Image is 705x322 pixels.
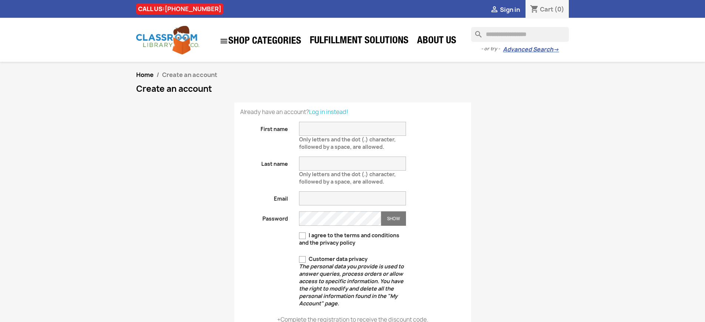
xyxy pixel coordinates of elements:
a:  Sign in [490,6,520,14]
p: Already have an account? [240,108,465,116]
span: Sign in [500,6,520,14]
a: Fulfillment Solutions [306,34,412,49]
a: Home [136,71,154,79]
label: Customer data privacy [299,255,406,307]
input: Password input [299,211,381,226]
span: - or try - [481,45,503,53]
span: (0) [554,5,564,13]
span: Only letters and the dot (.) character, followed by a space, are allowed. [299,168,396,185]
em: The personal data you provide is used to answer queries, process orders or allow access to specif... [299,263,404,307]
div: CALL US: [136,3,223,14]
label: Last name [235,157,294,168]
label: Password [235,211,294,222]
span: Create an account [162,71,217,79]
input: Search [471,27,569,42]
h1: Create an account [136,84,569,93]
i: search [471,27,480,36]
span: Only letters and the dot (.) character, followed by a space, are allowed. [299,133,396,150]
i:  [490,6,499,14]
a: [PHONE_NUMBER] [165,5,221,13]
img: Classroom Library Company [136,26,199,54]
i:  [219,37,228,46]
span: Cart [540,5,553,13]
a: SHOP CATEGORIES [216,33,305,49]
label: First name [235,122,294,133]
a: About Us [413,34,460,49]
a: Log in instead! [309,108,348,116]
button: Show [381,211,406,226]
label: Email [235,191,294,202]
span: → [553,46,559,53]
label: I agree to the terms and conditions and the privacy policy [299,232,406,246]
i: shopping_cart [530,5,539,14]
a: Advanced Search→ [503,46,559,53]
